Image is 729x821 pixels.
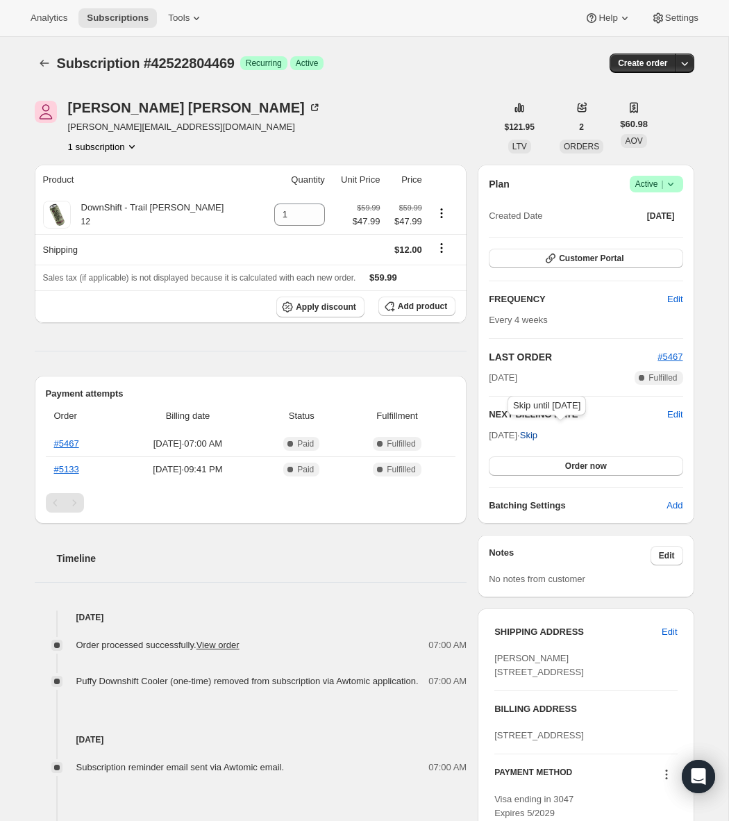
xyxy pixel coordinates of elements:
span: Add product [398,301,447,312]
span: Skip [520,429,537,442]
span: Active [635,177,678,191]
button: Order now [489,456,682,476]
span: [DATE] · 09:41 PM [119,463,256,476]
span: Tom NEWTON [35,101,57,123]
img: product img [43,201,71,229]
button: Tools [160,8,212,28]
span: Fulfilled [387,464,415,475]
span: Order now [565,461,607,472]
span: [PERSON_NAME] [STREET_ADDRESS] [494,653,584,677]
button: Create order [610,53,676,73]
a: View order [196,640,240,650]
span: Apply discount [296,301,356,313]
span: $121.95 [505,122,535,133]
span: Tools [168,13,190,24]
span: Customer Portal [559,253,623,264]
span: Fulfillment [347,409,447,423]
div: Open Intercom Messenger [682,760,715,793]
button: Customer Portal [489,249,682,268]
span: AOV [625,136,642,146]
button: Edit [667,408,682,422]
span: Puffy Downshift Cooler (one-time) removed from subscription via Awtomic application. [76,676,419,686]
h3: SHIPPING ADDRESS [494,625,662,639]
span: [DATE] [647,210,675,222]
h2: FREQUENCY [489,292,667,306]
th: Quantity [260,165,329,195]
button: Help [576,8,639,28]
span: ORDERS [564,142,599,151]
span: Visa ending in 3047 Expires 5/2029 [494,794,573,818]
h2: NEXT BILLING DATE [489,408,667,422]
h3: BILLING ADDRESS [494,702,677,716]
span: [DATE] · [489,430,537,440]
span: Status [265,409,339,423]
a: #5467 [657,351,682,362]
span: Sales tax (if applicable) is not displayed because it is calculated with each new order. [43,273,356,283]
span: $47.99 [388,215,421,229]
span: Paid [297,464,314,475]
span: 2 [579,122,584,133]
span: 07:00 AM [428,674,467,688]
span: Create order [618,58,667,69]
button: $121.95 [496,117,543,137]
h2: Timeline [57,552,467,565]
small: $59.99 [399,204,422,212]
h3: PAYMENT METHOD [494,767,572,786]
span: Subscriptions [87,13,149,24]
button: Skip [512,424,546,447]
h4: [DATE] [35,733,467,747]
span: Fulfilled [387,438,415,449]
span: Subscription #42522804469 [57,56,235,71]
span: Active [296,58,319,69]
button: Add [658,495,691,517]
span: Billing date [119,409,256,423]
span: Fulfilled [648,372,677,383]
th: Shipping [35,234,260,265]
button: Subscriptions [35,53,54,73]
button: Edit [659,288,691,310]
h6: Batching Settings [489,499,667,513]
button: Settings [643,8,707,28]
th: Unit Price [329,165,385,195]
th: Product [35,165,260,195]
span: [STREET_ADDRESS] [494,730,584,740]
span: LTV [512,142,527,151]
span: [DATE] · 07:00 AM [119,437,256,451]
span: Settings [665,13,698,24]
span: Analytics [31,13,67,24]
span: Every 4 weeks [489,315,548,325]
h3: Notes [489,546,651,565]
span: $59.99 [369,272,397,283]
span: 07:00 AM [428,638,467,652]
span: [PERSON_NAME][EMAIL_ADDRESS][DOMAIN_NAME] [68,120,321,134]
span: Edit [662,625,677,639]
span: Paid [297,438,314,449]
span: [DATE] [489,371,517,385]
span: $60.98 [620,117,648,131]
span: Edit [667,292,682,306]
div: DownShift - Trail [PERSON_NAME] [71,201,224,229]
span: Help [598,13,617,24]
th: Order [46,401,116,431]
button: Product actions [68,140,139,154]
span: | [661,179,663,190]
h4: [DATE] [35,611,467,624]
a: #5467 [54,438,79,449]
h2: Payment attempts [46,387,456,401]
span: Subscription reminder email sent via Awtomic email. [76,762,285,772]
button: Shipping actions [430,240,453,256]
button: Add product [378,297,455,316]
button: Apply discount [276,297,364,317]
small: $59.99 [357,204,380,212]
span: 07:00 AM [428,761,467,774]
a: #5133 [54,464,79,474]
span: No notes from customer [489,574,585,584]
span: Recurring [246,58,282,69]
span: Edit [659,550,675,561]
div: [PERSON_NAME] [PERSON_NAME] [68,101,321,115]
span: Created Date [489,209,542,223]
span: $12.00 [394,244,422,255]
span: Add [667,499,682,513]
